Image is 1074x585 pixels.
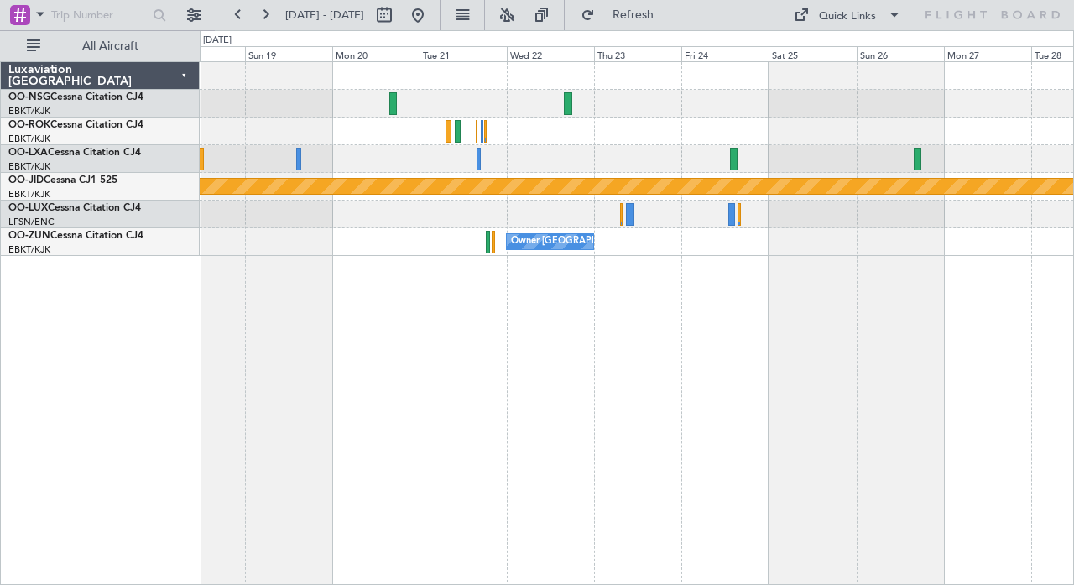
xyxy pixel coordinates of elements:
div: Mon 20 [332,46,420,61]
div: Tue 21 [420,46,507,61]
div: Quick Links [819,8,876,25]
span: OO-ROK [8,120,50,130]
a: OO-LUXCessna Citation CJ4 [8,203,141,213]
button: Quick Links [785,2,910,29]
a: EBKT/KJK [8,133,50,145]
div: Thu 23 [594,46,681,61]
div: Fri 24 [681,46,769,61]
div: Sun 26 [857,46,944,61]
a: EBKT/KJK [8,243,50,256]
button: All Aircraft [18,33,182,60]
a: OO-ROKCessna Citation CJ4 [8,120,143,130]
span: All Aircraft [44,40,177,52]
button: Refresh [573,2,674,29]
input: Trip Number [51,3,148,28]
div: Sun 19 [245,46,332,61]
span: OO-JID [8,175,44,185]
a: EBKT/KJK [8,160,50,173]
a: OO-NSGCessna Citation CJ4 [8,92,143,102]
a: EBKT/KJK [8,105,50,118]
div: Sat 18 [157,46,244,61]
div: Wed 22 [507,46,594,61]
a: LFSN/ENC [8,216,55,228]
a: OO-JIDCessna CJ1 525 [8,175,117,185]
span: OO-LUX [8,203,48,213]
a: OO-LXACessna Citation CJ4 [8,148,141,158]
div: Owner [GEOGRAPHIC_DATA]-[GEOGRAPHIC_DATA] [511,229,738,254]
span: Refresh [598,9,669,21]
div: [DATE] [203,34,232,48]
span: OO-ZUN [8,231,50,241]
div: Mon 27 [944,46,1031,61]
span: [DATE] - [DATE] [285,8,364,23]
a: OO-ZUNCessna Citation CJ4 [8,231,143,241]
span: OO-LXA [8,148,48,158]
span: OO-NSG [8,92,50,102]
div: Sat 25 [769,46,856,61]
a: EBKT/KJK [8,188,50,201]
